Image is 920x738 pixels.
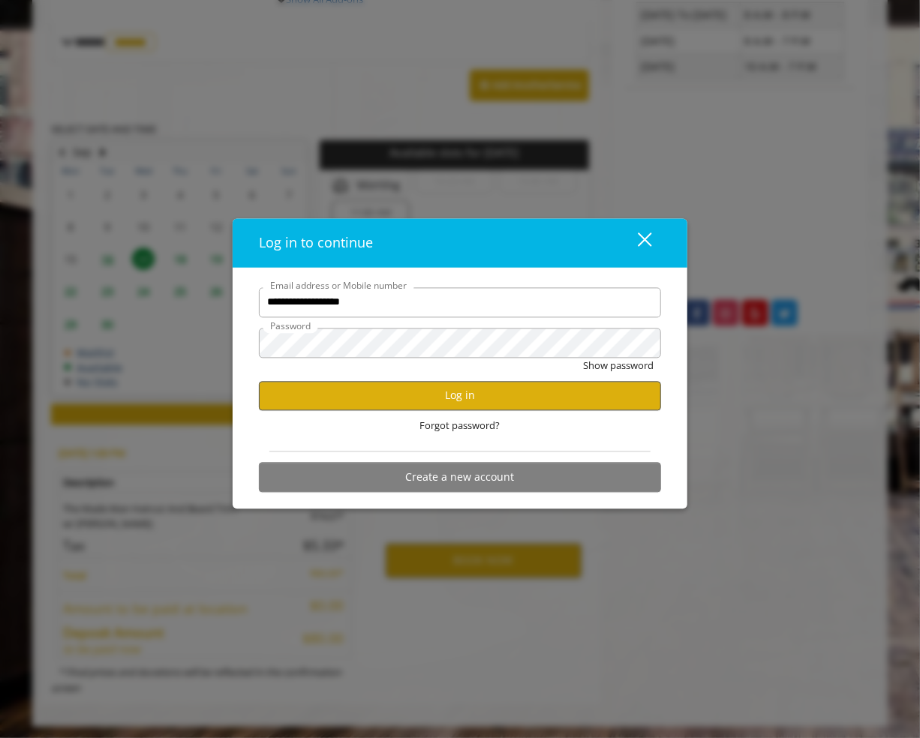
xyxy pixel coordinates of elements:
input: Password [259,328,661,358]
label: Email address or Mobile number [263,278,414,292]
input: Email address or Mobile number [259,287,661,317]
button: Create a new account [259,463,661,492]
label: Password [263,319,318,333]
button: Show password [583,358,654,373]
span: Forgot password? [420,418,501,433]
button: Log in [259,381,661,410]
span: Log in to continue [259,233,373,251]
div: close dialog [621,232,651,254]
button: close dialog [610,227,661,258]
